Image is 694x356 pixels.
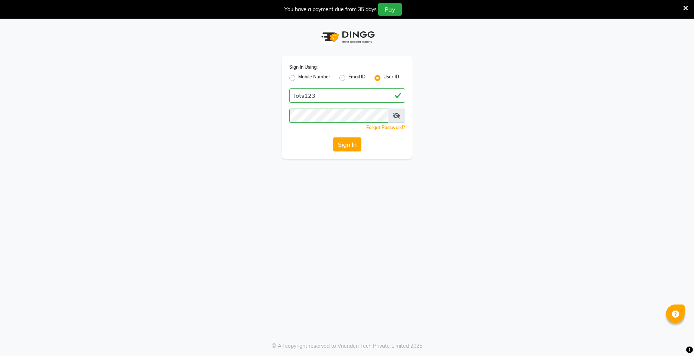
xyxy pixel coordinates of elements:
div: You have a payment due from 35 days [284,6,377,13]
img: logo1.svg [317,26,377,48]
iframe: chat widget [663,326,687,349]
a: Forgot Password? [366,125,405,130]
button: Pay [378,3,402,16]
label: Email ID [348,74,365,82]
label: Sign In Using: [289,64,318,71]
button: Sign In [333,137,361,152]
input: Username [289,88,405,103]
input: Username [289,109,388,123]
label: Mobile Number [298,74,330,82]
label: User ID [383,74,399,82]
